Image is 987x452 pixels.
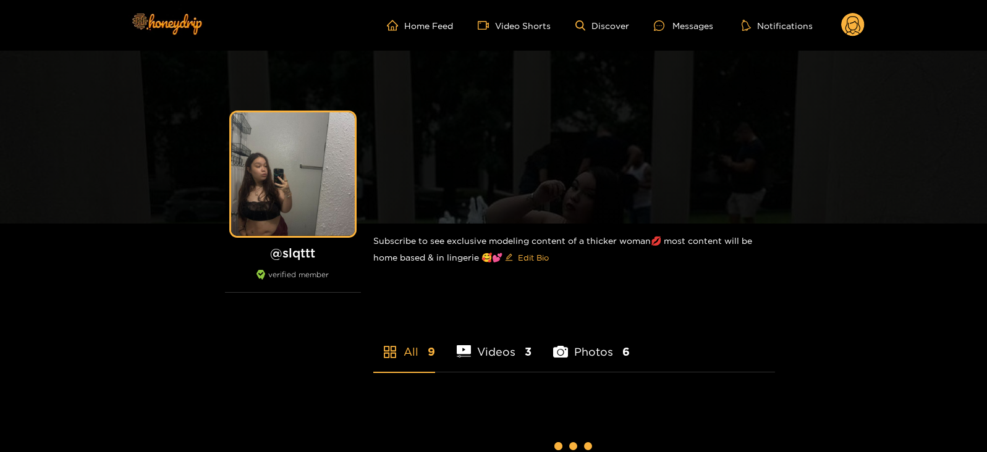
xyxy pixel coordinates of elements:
a: Discover [575,20,629,31]
span: appstore [383,345,397,359]
h1: @ slqttt [225,245,361,261]
button: editEdit Bio [502,248,551,267]
span: 6 [622,344,630,359]
div: verified member [225,270,361,293]
div: Messages [654,19,713,33]
span: video-camera [478,20,495,31]
li: Photos [553,316,630,372]
a: Video Shorts [478,20,551,31]
span: home [387,20,404,31]
div: Subscribe to see exclusive modeling content of a thicker woman💋 most content will be home based &... [373,224,775,277]
li: All [373,316,435,372]
li: Videos [457,316,532,372]
span: 3 [525,344,532,359]
a: Home Feed [387,20,453,31]
button: Notifications [738,19,816,31]
span: 9 [428,344,435,359]
span: edit [505,253,513,262]
span: Edit Bio [518,251,549,264]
